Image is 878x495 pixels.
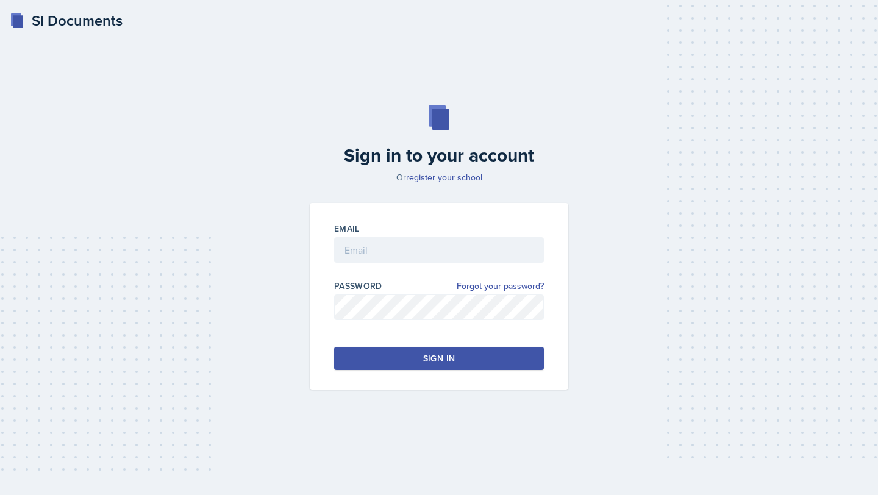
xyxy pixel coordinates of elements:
button: Sign in [334,347,544,370]
div: Sign in [423,352,455,365]
label: Email [334,223,360,235]
p: Or [302,171,576,183]
a: Forgot your password? [457,280,544,293]
a: register your school [406,171,482,183]
label: Password [334,280,382,292]
h2: Sign in to your account [302,144,576,166]
input: Email [334,237,544,263]
a: SI Documents [10,10,123,32]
